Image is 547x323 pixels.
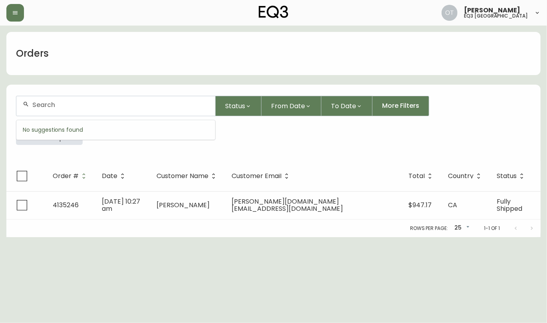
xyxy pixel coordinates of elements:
[497,172,527,180] span: Status
[16,120,215,140] div: No suggestions found
[497,197,522,213] span: Fully Shipped
[442,5,458,21] img: 5d4d18d254ded55077432b49c4cb2919
[448,172,484,180] span: Country
[262,96,321,116] button: From Date
[448,200,457,210] span: CA
[53,174,79,178] span: Order #
[331,101,356,111] span: To Date
[410,225,448,232] p: Rows per page:
[408,174,425,178] span: Total
[157,174,208,178] span: Customer Name
[382,101,419,110] span: More Filters
[157,172,219,180] span: Customer Name
[232,172,292,180] span: Customer Email
[216,96,262,116] button: Status
[157,200,210,210] span: [PERSON_NAME]
[484,225,500,232] p: 1-1 of 1
[232,197,343,213] span: [PERSON_NAME][DOMAIN_NAME][EMAIL_ADDRESS][DOMAIN_NAME]
[408,172,435,180] span: Total
[408,200,432,210] span: $947.17
[321,96,373,116] button: To Date
[497,174,517,178] span: Status
[225,101,245,111] span: Status
[102,172,128,180] span: Date
[451,222,471,235] div: 25
[102,174,117,178] span: Date
[271,101,305,111] span: From Date
[53,200,79,210] span: 4135246
[32,101,209,109] input: Search
[102,197,140,213] span: [DATE] 10:27 am
[232,174,281,178] span: Customer Email
[464,7,520,14] span: [PERSON_NAME]
[373,96,429,116] button: More Filters
[448,174,474,178] span: Country
[259,6,288,18] img: logo
[53,172,89,180] span: Order #
[464,14,528,18] h5: eq3 [GEOGRAPHIC_DATA]
[16,47,49,60] h1: Orders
